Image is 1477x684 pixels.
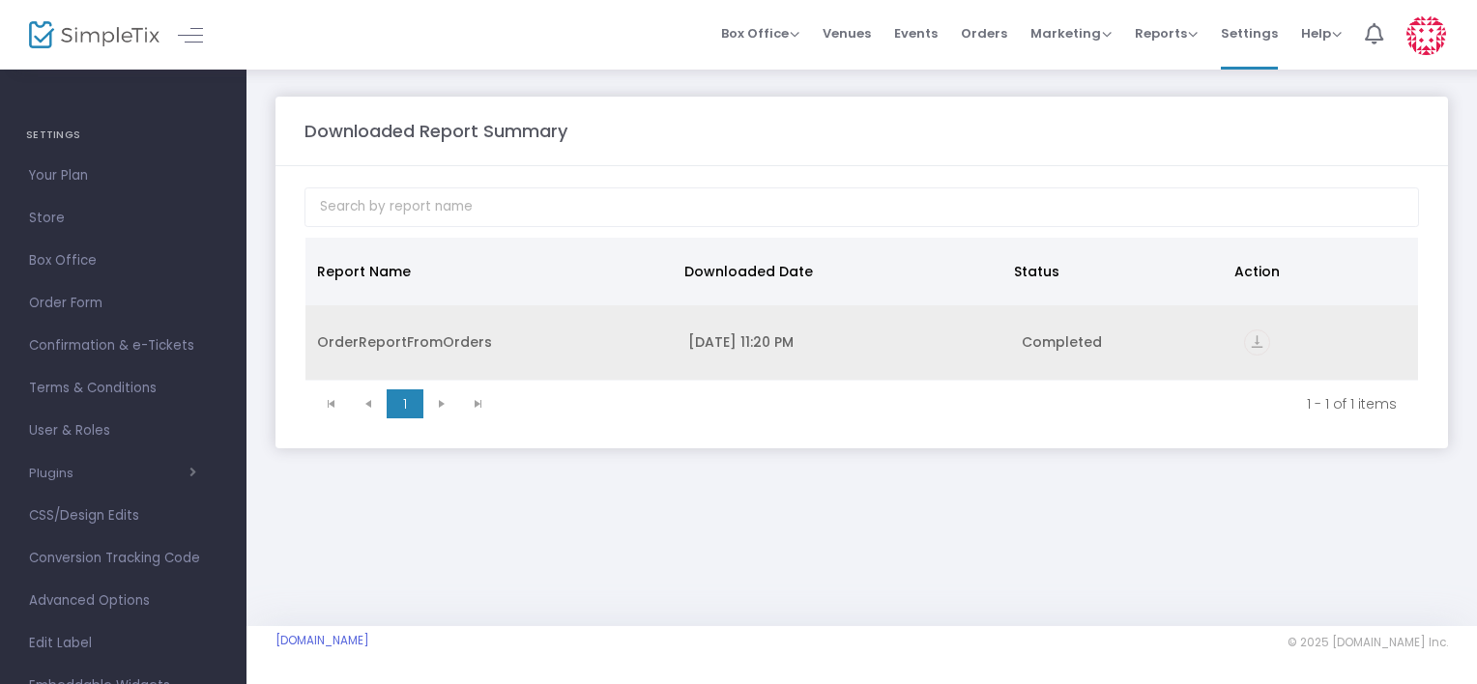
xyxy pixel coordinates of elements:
[305,238,673,305] th: Report Name
[1030,24,1112,43] span: Marketing
[29,376,217,401] span: Terms & Conditions
[29,588,217,613] span: Advanced Options
[823,9,871,58] span: Venues
[1221,9,1278,58] span: Settings
[29,546,217,571] span: Conversion Tracking Code
[387,389,423,418] span: Page 1
[305,238,1418,381] div: Data table
[304,118,567,144] m-panel-title: Downloaded Report Summary
[275,633,369,648] a: [DOMAIN_NAME]
[1244,329,1406,356] div: https://go.SimpleTix.com/xh49r
[1301,24,1342,43] span: Help
[29,163,217,188] span: Your Plan
[29,418,217,443] span: User & Roles
[29,466,196,481] button: Plugins
[1244,335,1270,355] a: vertical_align_bottom
[29,333,217,358] span: Confirmation & e-Tickets
[29,206,217,231] span: Store
[961,9,1007,58] span: Orders
[1223,238,1406,305] th: Action
[317,332,665,352] div: OrderReportFromOrders
[26,116,220,155] h4: SETTINGS
[1002,238,1223,305] th: Status
[688,332,999,352] div: 8/14/2025 11:20 PM
[1135,24,1198,43] span: Reports
[510,394,1397,413] kendo-pager-info: 1 - 1 of 1 items
[29,631,217,656] span: Edit Label
[1022,332,1221,352] div: Completed
[894,9,938,58] span: Events
[304,187,1419,227] input: Search by report name
[1244,329,1270,356] i: vertical_align_bottom
[673,238,1003,305] th: Downloaded Date
[721,24,799,43] span: Box Office
[29,291,217,316] span: Order Form
[29,503,217,528] span: CSS/Design Edits
[29,248,217,273] span: Box Office
[1288,635,1448,650] span: © 2025 [DOMAIN_NAME] Inc.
